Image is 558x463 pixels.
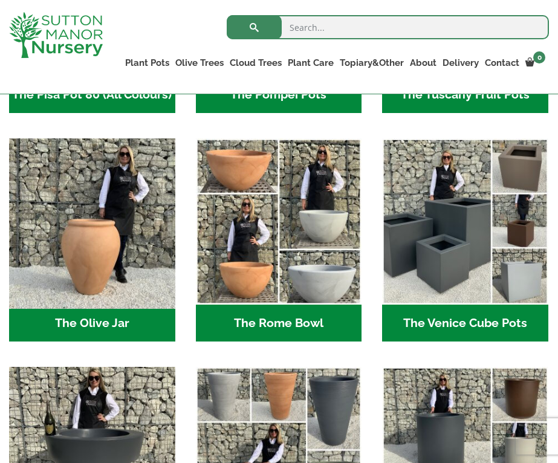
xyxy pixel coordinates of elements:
[440,54,482,71] a: Delivery
[196,138,362,342] a: Visit product category The Rome Bowl
[9,76,175,114] h2: The Pisa Pot 80 (All Colours)
[382,138,548,342] a: Visit product category The Venice Cube Pots
[337,54,407,71] a: Topiary&Other
[196,76,362,114] h2: The Pompei Pots
[227,54,285,71] a: Cloud Trees
[9,138,175,342] a: Visit product category The Olive Jar
[285,54,337,71] a: Plant Care
[9,305,175,342] h2: The Olive Jar
[5,134,179,308] img: The Olive Jar
[522,54,549,71] a: 0
[482,54,522,71] a: Contact
[407,54,440,71] a: About
[382,138,548,305] img: The Venice Cube Pots
[9,12,103,58] img: logo
[196,138,362,305] img: The Rome Bowl
[196,305,362,342] h2: The Rome Bowl
[382,76,548,114] h2: The Tuscany Fruit Pots
[122,54,172,71] a: Plant Pots
[382,305,548,342] h2: The Venice Cube Pots
[227,15,549,39] input: Search...
[533,51,545,63] span: 0
[172,54,227,71] a: Olive Trees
